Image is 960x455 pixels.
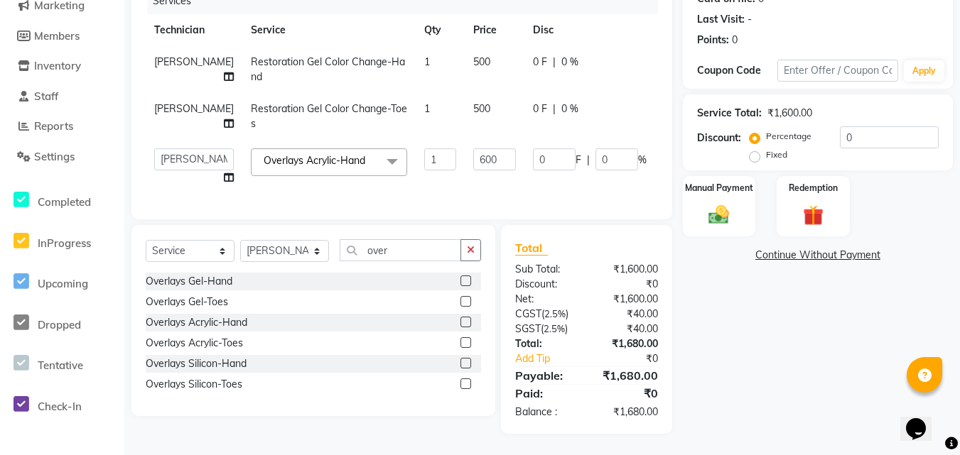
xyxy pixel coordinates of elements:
a: Continue Without Payment [686,248,950,263]
span: Total [515,241,548,256]
div: Service Total: [697,106,762,121]
span: CGST [515,307,541,320]
img: _gift.svg [797,203,830,229]
span: 1 [424,55,430,68]
div: Overlays Silicon-Hand [146,356,247,371]
span: Members [34,29,80,43]
a: Settings [4,149,121,165]
span: % [638,153,647,168]
div: ₹1,600.00 [586,292,668,307]
input: Search or Scan [340,239,461,261]
span: Upcoming [38,277,88,290]
iframe: chat widget [900,398,946,441]
div: Overlays Acrylic-Toes [146,336,243,351]
div: Discount: [697,131,741,146]
span: Reports [34,119,73,133]
span: Check-In [38,400,82,413]
th: Total [655,14,696,46]
label: Manual Payment [685,182,753,194]
span: Completed [38,195,91,209]
div: Overlays Silicon-Toes [146,377,242,392]
span: InProgress [38,236,91,250]
span: | [587,153,590,168]
span: 0 F [533,55,547,70]
span: F [576,153,581,168]
span: Staff [34,89,58,103]
span: 1 [424,102,430,115]
span: Dropped [38,318,81,331]
a: Members [4,28,121,45]
button: Apply [904,60,944,82]
div: Overlays Gel-Toes [146,295,228,309]
div: Discount: [505,277,586,292]
div: ₹0 [600,351,669,366]
div: ₹0 [586,277,668,292]
div: Last Visit: [697,12,745,27]
span: [PERSON_NAME] [154,55,234,68]
span: 0 F [533,102,547,116]
span: Settings [34,150,75,163]
div: ₹1,600.00 [767,106,812,121]
div: 0 [732,33,738,48]
div: Balance : [505,405,586,420]
div: ( ) [505,307,586,322]
a: x [365,154,372,167]
span: Inventory [34,59,81,72]
span: 0 % [561,102,578,116]
div: Sub Total: [505,262,586,277]
div: Payable: [505,367,586,384]
div: Overlays Gel-Hand [146,274,232,289]
input: Enter Offer / Coupon Code [777,60,898,82]
th: Disc [524,14,655,46]
span: 0 % [561,55,578,70]
th: Service [242,14,416,46]
div: Paid: [505,385,586,402]
div: ₹1,680.00 [586,405,668,420]
div: Overlays Acrylic-Hand [146,315,247,330]
span: Overlays Acrylic-Hand [264,154,365,167]
a: Add Tip [505,351,600,366]
div: ₹1,680.00 [586,367,668,384]
span: | [553,55,556,70]
label: Redemption [789,182,838,194]
label: Fixed [766,148,787,161]
div: ₹40.00 [586,307,668,322]
div: Points: [697,33,729,48]
span: 500 [473,102,490,115]
img: _cash.svg [702,203,735,226]
span: | [553,102,556,116]
a: Reports [4,119,121,135]
span: Restoration Gel Color Change-Toes [251,102,407,130]
span: SGST [515,322,541,335]
span: 2.5% [544,323,565,334]
span: [PERSON_NAME] [154,102,234,115]
span: 2.5% [544,308,566,319]
div: ₹1,680.00 [586,336,668,351]
span: Tentative [38,358,83,372]
div: Net: [505,292,586,307]
div: ₹1,600.00 [586,262,668,277]
th: Price [465,14,524,46]
label: Percentage [766,130,811,143]
th: Technician [146,14,242,46]
th: Qty [416,14,465,46]
span: Restoration Gel Color Change-Hand [251,55,405,83]
div: ₹0 [586,385,668,402]
a: Staff [4,89,121,105]
div: Coupon Code [697,63,777,78]
div: - [748,12,752,27]
span: 500 [473,55,490,68]
a: Inventory [4,58,121,75]
div: ( ) [505,322,586,336]
div: Total: [505,336,586,351]
div: ₹40.00 [586,322,668,336]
